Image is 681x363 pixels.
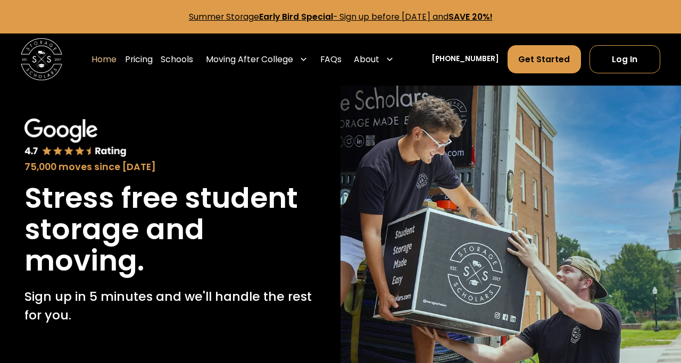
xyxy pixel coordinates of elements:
[24,287,316,325] p: Sign up in 5 minutes and we'll handle the rest for you.
[161,45,193,74] a: Schools
[206,53,293,66] div: Moving After College
[431,54,499,65] a: [PHONE_NUMBER]
[508,45,581,73] a: Get Started
[21,38,62,80] img: Storage Scholars main logo
[24,182,316,277] h1: Stress free student storage and moving.
[24,160,316,174] div: 75,000 moves since [DATE]
[589,45,660,73] a: Log In
[92,45,117,74] a: Home
[449,11,493,22] strong: SAVE 20%!
[259,11,333,22] strong: Early Bird Special
[125,45,153,74] a: Pricing
[354,53,379,66] div: About
[24,119,127,157] img: Google 4.7 star rating
[189,11,493,22] a: Summer StorageEarly Bird Special- Sign up before [DATE] andSAVE 20%!
[320,45,342,74] a: FAQs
